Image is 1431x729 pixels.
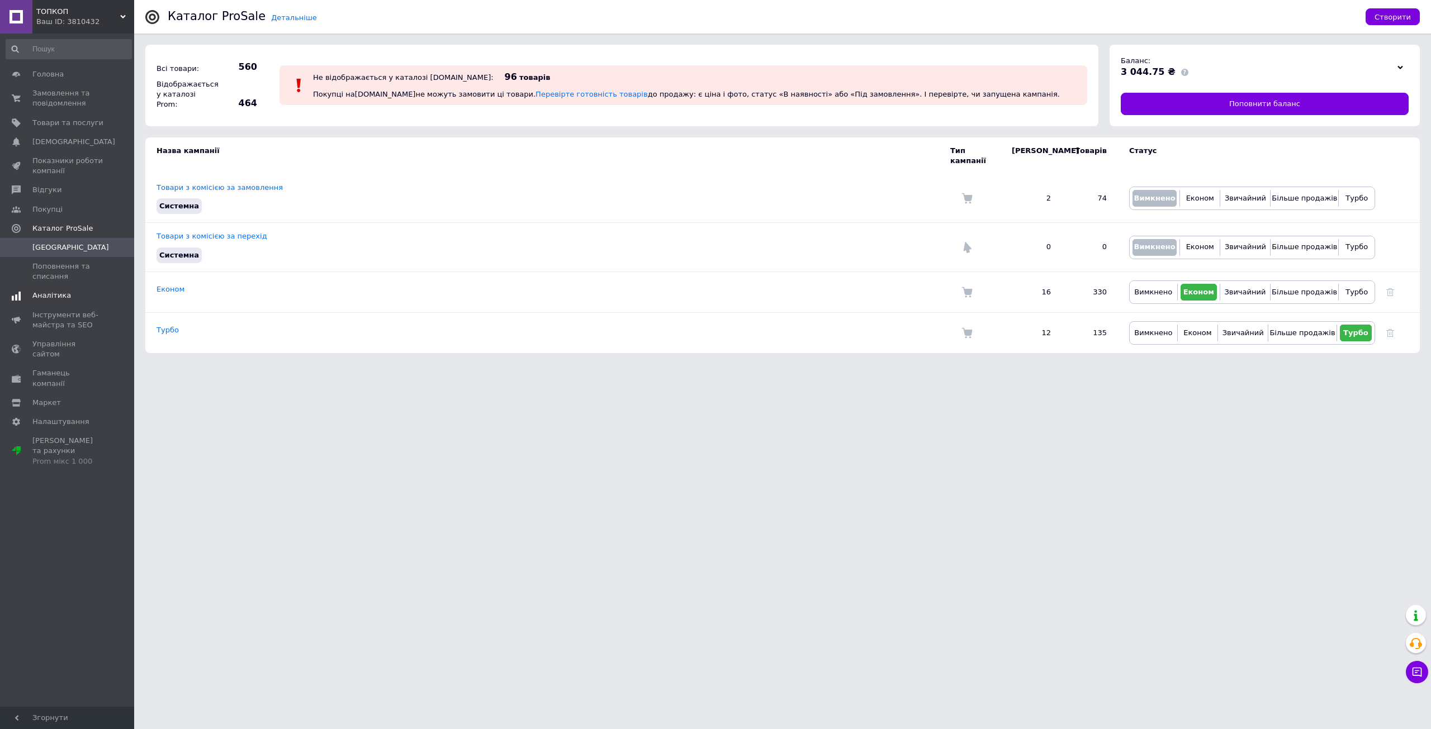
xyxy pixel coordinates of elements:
span: [PERSON_NAME] та рахунки [32,436,103,466]
span: 464 [218,97,257,109]
span: Управління сайтом [32,339,103,359]
img: Комісія за замовлення [961,193,973,204]
span: 560 [218,61,257,73]
img: Комісія за перехід [961,242,973,253]
button: Звичайний [1223,239,1267,256]
span: Звичайний [1225,242,1266,251]
button: Вимкнено [1133,190,1177,207]
span: Турбо [1345,288,1368,296]
button: Більше продажів [1271,325,1333,341]
td: [PERSON_NAME] [1001,137,1062,174]
button: Вимкнено [1133,325,1174,341]
span: Більше продажів [1272,194,1337,202]
button: Турбо [1342,284,1372,301]
span: товарів [519,73,550,82]
span: ТОПКОП [36,7,120,17]
a: Турбо [157,326,179,334]
a: Видалити [1386,328,1394,337]
img: Комісія за замовлення [961,327,973,339]
td: 0 [1062,223,1118,271]
div: Каталог ProSale [168,11,266,22]
button: Турбо [1342,239,1372,256]
img: :exclamation: [291,77,307,94]
button: Створити [1366,8,1420,25]
span: Турбо [1343,328,1368,337]
div: Всі товари: [154,61,215,77]
button: Більше продажів [1273,284,1335,301]
a: Детальніше [271,13,317,22]
span: Економ [1183,288,1214,296]
td: Тип кампанії [950,137,1001,174]
div: Відображається у каталозі Prom: [154,77,215,113]
td: Назва кампанії [145,137,950,174]
span: 3 044.75 ₴ [1121,66,1176,77]
span: Турбо [1345,242,1368,251]
button: Турбо [1342,190,1372,207]
span: Економ [1186,194,1214,202]
td: 0 [1001,223,1062,271]
button: Більше продажів [1273,190,1335,207]
span: Вимкнено [1134,194,1175,202]
td: 330 [1062,271,1118,312]
span: Аналітика [32,290,71,301]
span: Відгуки [32,185,61,195]
td: 74 [1062,174,1118,223]
button: Звичайний [1221,325,1265,341]
button: Звичайний [1223,284,1267,301]
button: Економ [1183,239,1217,256]
td: Товарів [1062,137,1118,174]
span: Гаманець компанії [32,368,103,388]
span: Турбо [1345,194,1368,202]
td: 2 [1001,174,1062,223]
div: Ваш ID: 3810432 [36,17,134,27]
img: Комісія за замовлення [961,287,973,298]
a: Видалити [1386,288,1394,296]
span: Головна [32,69,64,79]
span: Економ [1183,328,1211,337]
span: 96 [505,72,517,82]
span: Створити [1375,13,1411,21]
a: Товари з комісією за замовлення [157,183,283,192]
button: Економ [1181,284,1217,301]
span: Поповнити баланс [1229,99,1300,109]
span: Покупці [32,204,63,215]
a: Економ [157,285,184,293]
button: Економ [1181,325,1215,341]
span: Показники роботи компанії [32,156,103,176]
span: Більше продажів [1269,328,1335,337]
a: Перевірте готовність товарів [536,90,648,98]
span: Звичайний [1225,194,1266,202]
button: Вимкнено [1133,284,1174,301]
td: 16 [1001,271,1062,312]
button: Звичайний [1223,190,1267,207]
button: Економ [1183,190,1217,207]
a: Товари з комісією за перехід [157,232,267,240]
span: Каталог ProSale [32,223,93,234]
span: Вимкнено [1134,288,1172,296]
span: Звичайний [1224,288,1266,296]
td: 135 [1062,312,1118,353]
input: Пошук [6,39,132,59]
span: Системна [159,202,199,210]
button: Чат з покупцем [1406,661,1428,683]
span: [DEMOGRAPHIC_DATA] [32,137,115,147]
span: Більше продажів [1272,288,1337,296]
button: Більше продажів [1273,239,1335,256]
span: Економ [1186,242,1214,251]
button: Вимкнено [1133,239,1177,256]
span: Вимкнено [1134,242,1175,251]
span: Вимкнено [1134,328,1172,337]
span: Поповнення та списання [32,261,103,282]
span: Звичайний [1222,328,1264,337]
span: Більше продажів [1272,242,1337,251]
span: Системна [159,251,199,259]
a: Поповнити баланс [1121,93,1409,115]
span: Баланс: [1121,56,1150,65]
button: Турбо [1340,325,1372,341]
div: Prom мікс 1 000 [32,456,103,466]
span: Інструменти веб-майстра та SEO [32,310,103,330]
span: Маркет [32,398,61,408]
span: Налаштування [32,417,89,427]
span: Товари та послуги [32,118,103,128]
span: Покупці на [DOMAIN_NAME] не можуть замовити ці товари. до продажу: є ціна і фото, статус «В наявн... [313,90,1060,98]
